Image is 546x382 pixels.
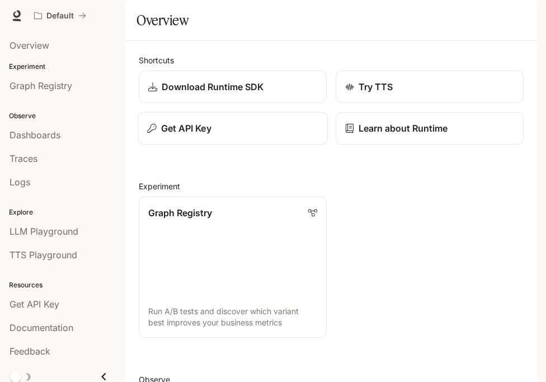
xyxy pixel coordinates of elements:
[148,306,317,328] p: Run A/B tests and discover which variant best improves your business metrics
[138,112,327,145] button: Get API Key
[139,197,327,338] a: Graph RegistryRun A/B tests and discover which variant best improves your business metrics
[162,80,263,94] p: Download Runtime SDK
[336,71,524,103] a: Try TTS
[139,180,524,192] h2: Experiment
[359,122,448,135] p: Learn about Runtime
[29,4,91,27] button: All workspaces
[46,11,74,21] p: Default
[136,9,189,31] h1: Overview
[139,71,327,103] a: Download Runtime SDK
[139,54,524,66] h2: Shortcuts
[161,122,211,135] p: Get API Key
[148,206,212,220] p: Graph Registry
[336,112,524,145] a: Learn about Runtime
[359,80,393,94] p: Try TTS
